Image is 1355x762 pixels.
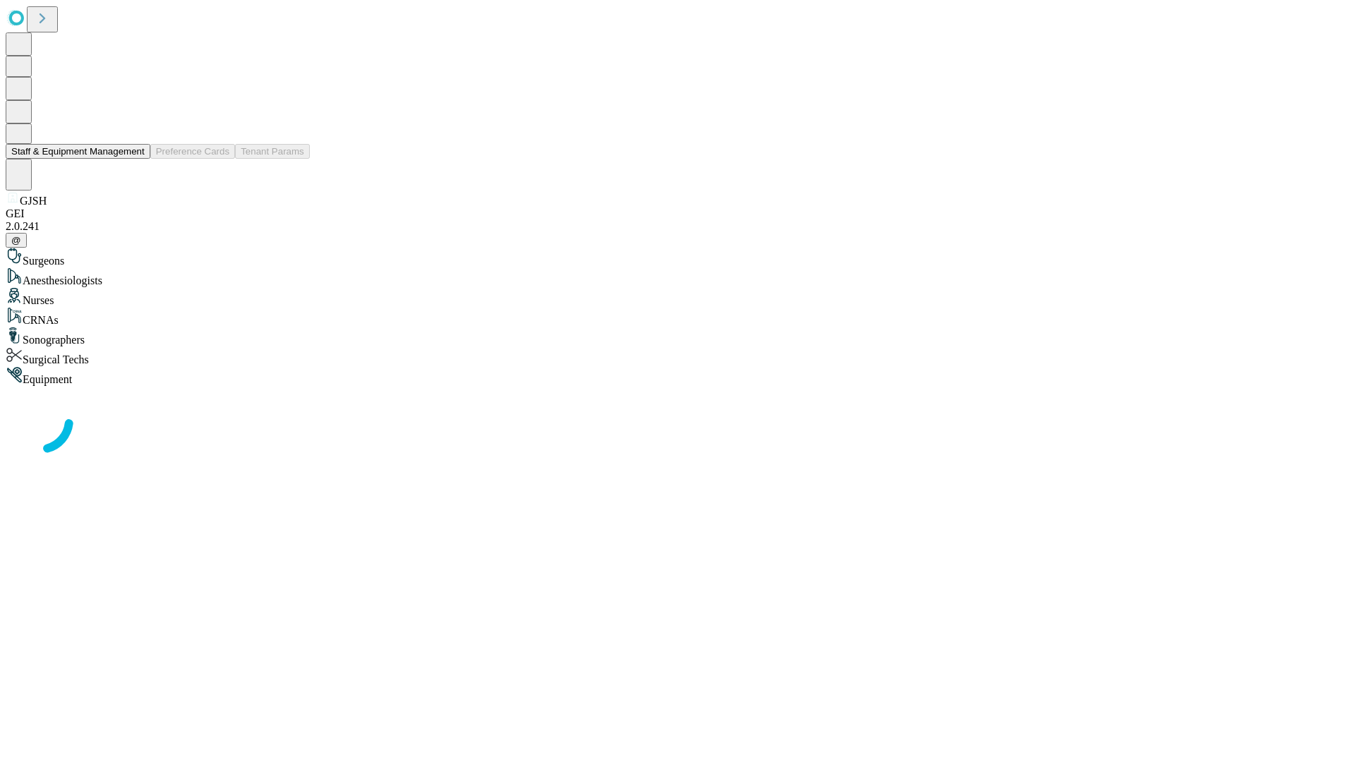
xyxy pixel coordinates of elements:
[235,144,310,159] button: Tenant Params
[6,307,1349,327] div: CRNAs
[150,144,235,159] button: Preference Cards
[6,220,1349,233] div: 2.0.241
[6,248,1349,267] div: Surgeons
[20,195,47,207] span: GJSH
[6,366,1349,386] div: Equipment
[6,267,1349,287] div: Anesthesiologists
[6,207,1349,220] div: GEI
[6,233,27,248] button: @
[6,287,1349,307] div: Nurses
[6,346,1349,366] div: Surgical Techs
[6,327,1349,346] div: Sonographers
[11,235,21,246] span: @
[6,144,150,159] button: Staff & Equipment Management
